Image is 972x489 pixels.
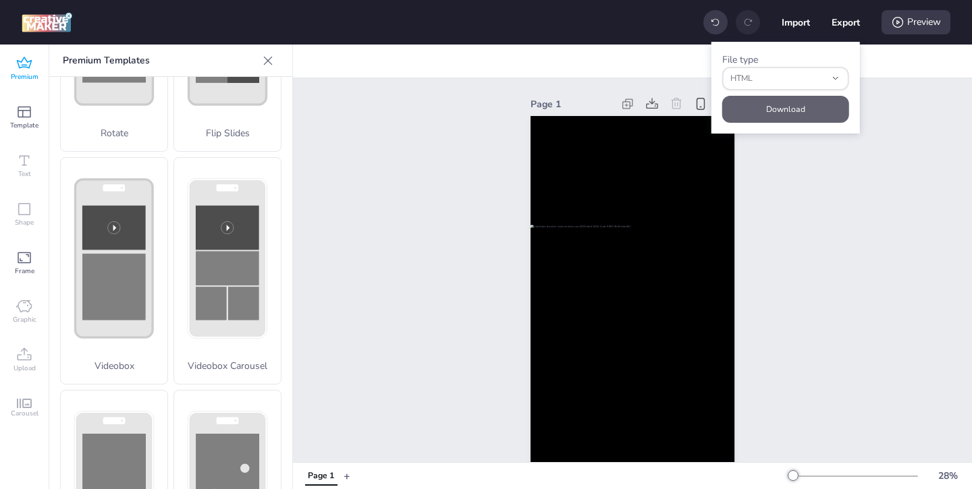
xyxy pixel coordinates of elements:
[13,314,36,325] span: Graphic
[932,469,964,483] div: 28 %
[11,408,38,419] span: Carousel
[174,359,281,373] p: Videobox Carousel
[782,8,810,36] button: Import
[730,73,826,85] span: HTML
[722,53,758,66] label: File type
[298,464,344,488] div: Tabs
[15,266,34,277] span: Frame
[22,12,72,32] img: logo Creative Maker
[174,126,281,140] p: Flip Slides
[61,126,167,140] p: Rotate
[308,470,334,482] div: Page 1
[10,120,38,131] span: Template
[722,96,849,123] button: Download
[18,169,31,179] span: Text
[11,71,38,82] span: Premium
[61,359,167,373] p: Videobox
[63,45,257,77] p: Premium Templates
[722,67,849,90] button: fileType
[531,97,613,111] div: Page 1
[15,217,34,228] span: Shape
[344,464,350,488] button: +
[832,8,860,36] button: Export
[882,10,950,34] div: Preview
[13,363,36,374] span: Upload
